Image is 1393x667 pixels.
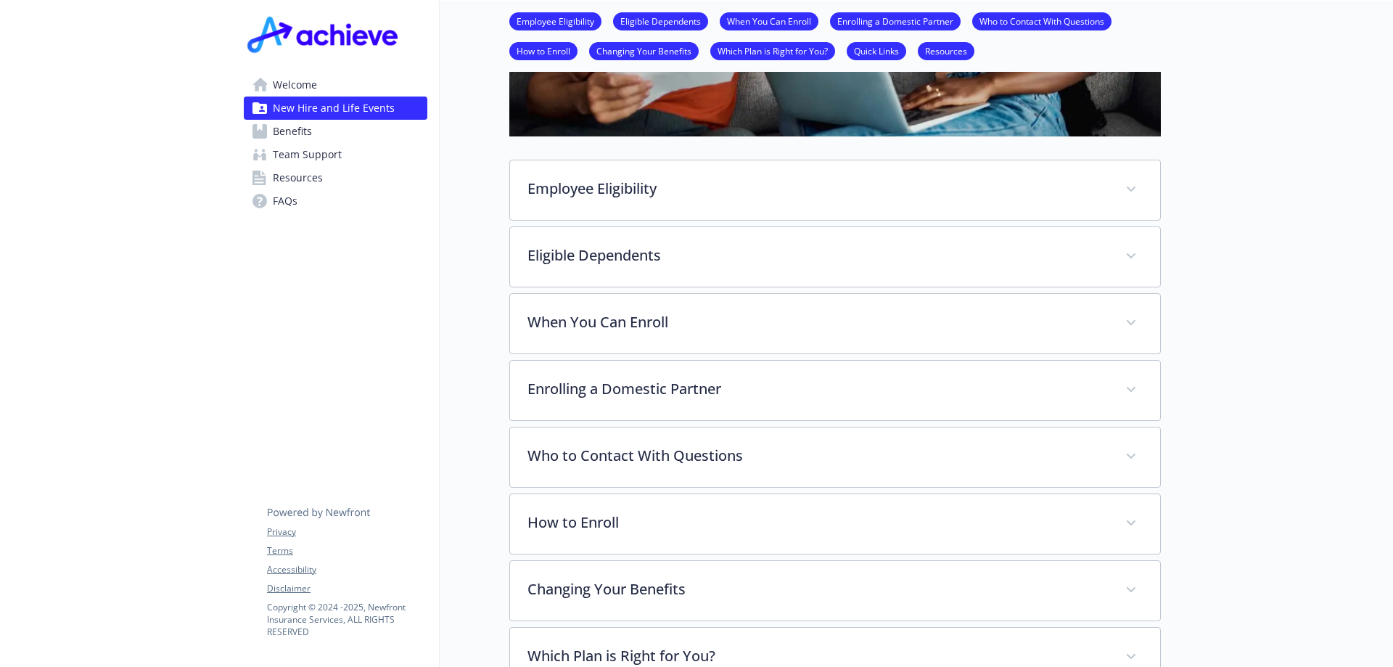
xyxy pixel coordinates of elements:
a: New Hire and Life Events [244,97,427,120]
a: Privacy [267,525,427,539]
a: How to Enroll [509,44,578,57]
span: Welcome [273,73,317,97]
div: Enrolling a Domestic Partner [510,361,1160,420]
p: Who to Contact With Questions [527,445,1108,467]
p: Copyright © 2024 - 2025 , Newfront Insurance Services, ALL RIGHTS RESERVED [267,601,427,638]
p: When You Can Enroll [527,311,1108,333]
a: Quick Links [847,44,906,57]
div: Who to Contact With Questions [510,427,1160,487]
p: How to Enroll [527,512,1108,533]
div: Employee Eligibility [510,160,1160,220]
p: Employee Eligibility [527,178,1108,200]
span: FAQs [273,189,297,213]
a: FAQs [244,189,427,213]
a: Terms [267,544,427,557]
a: Changing Your Benefits [589,44,699,57]
a: Resources [244,166,427,189]
div: Eligible Dependents [510,227,1160,287]
a: Team Support [244,143,427,166]
p: Changing Your Benefits [527,578,1108,600]
a: Eligible Dependents [613,14,708,28]
p: Eligible Dependents [527,245,1108,266]
div: How to Enroll [510,494,1160,554]
p: Enrolling a Domestic Partner [527,378,1108,400]
a: When You Can Enroll [720,14,818,28]
a: Who to Contact With Questions [972,14,1111,28]
a: Accessibility [267,563,427,576]
p: Which Plan is Right for You? [527,645,1108,667]
a: Disclaimer [267,582,427,595]
span: Benefits [273,120,312,143]
span: New Hire and Life Events [273,97,395,120]
a: Enrolling a Domestic Partner [830,14,961,28]
div: When You Can Enroll [510,294,1160,353]
a: Which Plan is Right for You? [710,44,835,57]
a: Welcome [244,73,427,97]
a: Resources [918,44,974,57]
a: Employee Eligibility [509,14,601,28]
div: Changing Your Benefits [510,561,1160,621]
a: Benefits [244,120,427,143]
span: Resources [273,166,323,189]
span: Team Support [273,143,342,166]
